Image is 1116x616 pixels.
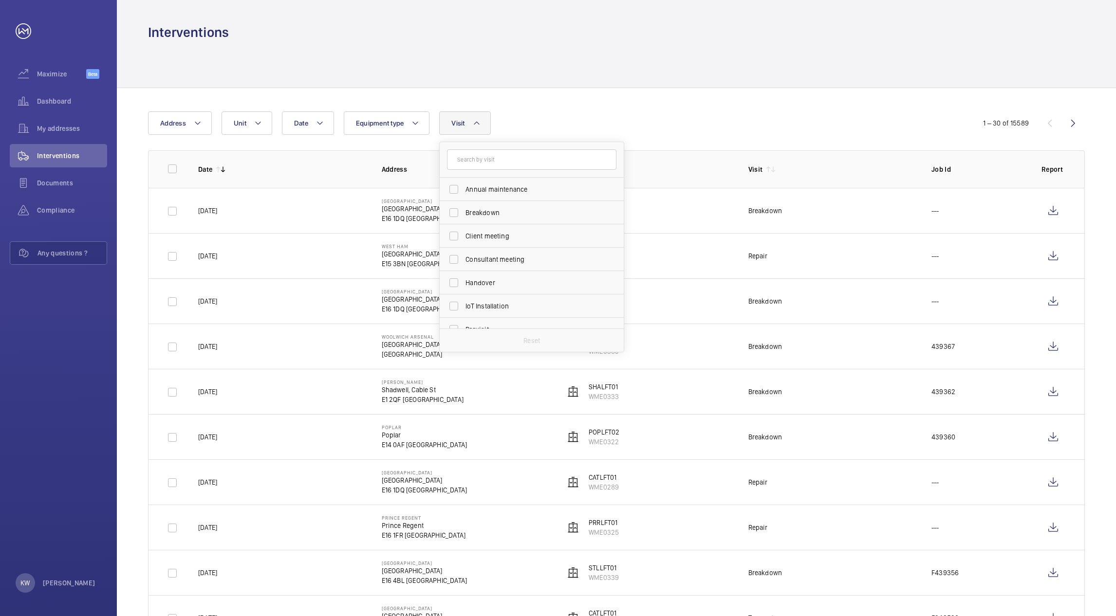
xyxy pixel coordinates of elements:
span: Annual maintenance [465,184,599,194]
button: Unit [222,111,272,135]
div: Breakdown [748,206,782,216]
p: West Ham [382,243,507,249]
input: Search by visit [447,149,616,170]
p: [GEOGRAPHIC_DATA] [382,566,467,576]
img: elevator.svg [567,386,579,398]
span: Beta [86,69,99,79]
p: WME0333 [589,392,619,401]
p: [DATE] [198,523,217,532]
p: WME0322 [589,437,619,447]
p: WME0325 [589,527,619,537]
span: Client meeting [465,231,599,241]
p: [DATE] [198,342,217,351]
p: [GEOGRAPHIC_DATA], [GEOGRAPHIC_DATA] [382,249,507,259]
p: 439360 [931,432,955,442]
p: POPLFT02 [589,427,619,437]
p: [DATE] [198,432,217,442]
span: Visit [451,119,465,127]
p: [GEOGRAPHIC_DATA] [382,560,467,566]
p: E16 1FR [GEOGRAPHIC_DATA] [382,530,466,540]
p: E1 2QF [GEOGRAPHIC_DATA] [382,395,464,404]
div: Breakdown [748,432,782,442]
p: Job Id [931,164,1026,174]
p: [DATE] [198,568,217,578]
p: E16 4BL [GEOGRAPHIC_DATA] [382,576,467,585]
span: Interventions [37,151,107,161]
button: Address [148,111,212,135]
div: Repair [748,477,768,487]
p: E16 1DQ [GEOGRAPHIC_DATA] [382,485,467,495]
p: F439356 [931,568,959,578]
p: Visit [748,164,763,174]
p: PRRLFT01 [589,518,619,527]
p: Report [1042,164,1065,174]
p: Woolwich Arsenal [382,334,507,340]
p: Address [382,164,550,174]
div: Breakdown [748,296,782,306]
p: --- [931,523,939,532]
img: elevator.svg [567,431,579,443]
p: [GEOGRAPHIC_DATA] [382,349,507,359]
span: Compliance [37,205,107,215]
span: Date [294,119,308,127]
p: [GEOGRAPHIC_DATA] [382,605,467,611]
span: Unit [234,119,246,127]
button: Visit [439,111,490,135]
p: [DATE] [198,251,217,261]
p: --- [931,477,939,487]
span: Dashboard [37,96,107,106]
p: KW [20,578,30,588]
p: Prince Regent [382,515,466,521]
p: Poplar [382,424,467,430]
p: Prince Regent [382,521,466,530]
button: Date [282,111,334,135]
img: elevator.svg [567,522,579,533]
p: Poplar [382,430,467,440]
span: Handover [465,278,599,288]
p: [DATE] [198,477,217,487]
p: [PERSON_NAME] [382,379,464,385]
p: [GEOGRAPHIC_DATA] [382,204,467,214]
p: [GEOGRAPHIC_DATA], [GEOGRAPHIC_DATA] [382,340,507,349]
p: 439367 [931,342,955,351]
p: Shadwell, Cable St [382,385,464,395]
p: [GEOGRAPHIC_DATA] [382,475,467,485]
p: WME0339 [589,573,619,582]
div: Breakdown [748,387,782,397]
p: 439362 [931,387,955,397]
img: elevator.svg [567,476,579,488]
span: My addresses [37,124,107,133]
p: [PERSON_NAME] [43,578,95,588]
p: [GEOGRAPHIC_DATA] [382,198,467,204]
span: Previsit [465,325,599,334]
p: STLLFT01 [589,563,619,573]
span: Any questions ? [37,248,107,258]
p: Reset [523,336,540,345]
p: --- [931,251,939,261]
p: Date [198,164,212,174]
p: --- [931,206,939,216]
div: Breakdown [748,342,782,351]
span: Documents [37,178,107,188]
p: [GEOGRAPHIC_DATA] [382,289,467,294]
p: [GEOGRAPHIC_DATA] [382,294,467,304]
div: 1 – 30 of 15589 [983,118,1029,128]
img: elevator.svg [567,567,579,579]
div: Repair [748,523,768,532]
button: Equipment type [344,111,430,135]
span: Breakdown [465,208,599,217]
div: Breakdown [748,568,782,578]
p: E15 3BN [GEOGRAPHIC_DATA] [382,259,507,269]
span: Address [160,119,186,127]
p: WME0289 [589,482,619,492]
span: Consultant meeting [465,254,599,264]
p: [DATE] [198,387,217,397]
p: [GEOGRAPHIC_DATA] [382,470,467,475]
p: CATLFT01 [589,472,619,482]
span: Maximize [37,69,86,79]
div: Repair [748,251,768,261]
p: [DATE] [198,296,217,306]
p: --- [931,296,939,306]
span: Equipment type [356,119,404,127]
p: Unit [565,164,733,174]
